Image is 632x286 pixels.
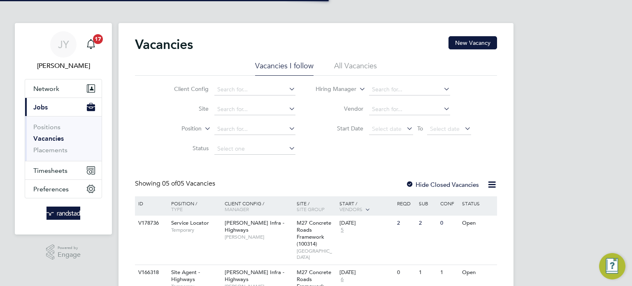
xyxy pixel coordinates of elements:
li: Vacancies I follow [255,61,314,76]
a: Go to home page [25,207,102,220]
span: [PERSON_NAME] Infra - Highways [225,269,284,283]
div: Reqd [395,196,416,210]
label: Start Date [316,125,363,132]
span: 5 [339,227,345,234]
a: 17 [83,31,99,58]
label: Client Config [161,85,209,93]
span: To [415,123,425,134]
label: Site [161,105,209,112]
label: Status [161,144,209,152]
span: Type [171,206,183,212]
span: Engage [58,251,81,258]
button: Preferences [25,180,102,198]
span: Select date [430,125,460,133]
img: randstad-logo-retina.png [46,207,81,220]
div: V166318 [136,265,165,280]
a: Positions [33,123,60,131]
input: Search for... [369,84,450,95]
nav: Main navigation [15,23,112,235]
a: JY[PERSON_NAME] [25,31,102,71]
span: JY [58,39,69,50]
button: New Vacancy [448,36,497,49]
span: Jake Yarwood [25,61,102,71]
span: Powered by [58,244,81,251]
div: 2 [395,216,416,231]
label: Vendor [316,105,363,112]
div: 2 [417,216,438,231]
span: 05 Vacancies [162,179,215,188]
span: Temporary [171,227,221,233]
div: Status [460,196,496,210]
input: Search for... [214,84,295,95]
span: 05 of [162,179,177,188]
li: All Vacancies [334,61,377,76]
div: 1 [438,265,460,280]
span: Select date [372,125,402,133]
div: Start / [337,196,395,217]
input: Search for... [214,104,295,115]
input: Search for... [214,123,295,135]
input: Search for... [369,104,450,115]
div: V178736 [136,216,165,231]
div: [DATE] [339,269,393,276]
span: [GEOGRAPHIC_DATA] [297,248,336,260]
div: 0 [438,216,460,231]
div: Open [460,216,496,231]
div: Jobs [25,116,102,161]
button: Jobs [25,98,102,116]
div: [DATE] [339,220,393,227]
div: Client Config / [223,196,295,216]
span: Vendors [339,206,362,212]
div: ID [136,196,165,210]
label: Hide Closed Vacancies [406,181,479,188]
span: Timesheets [33,167,67,174]
span: M27 Concrete Roads Framework (100314) [297,219,331,247]
div: 0 [395,265,416,280]
div: Open [460,265,496,280]
span: Site Group [297,206,325,212]
span: Preferences [33,185,69,193]
span: Manager [225,206,249,212]
button: Timesheets [25,161,102,179]
div: Conf [438,196,460,210]
span: [PERSON_NAME] Infra - Highways [225,219,284,233]
span: 17 [93,34,103,44]
label: Hiring Manager [309,85,356,93]
span: 6 [339,276,345,283]
a: Placements [33,146,67,154]
button: Engage Resource Center [599,253,625,279]
div: Site / [295,196,338,216]
span: Site Agent - Highways [171,269,200,283]
span: Jobs [33,103,48,111]
span: Network [33,85,59,93]
button: Network [25,79,102,98]
div: 1 [417,265,438,280]
div: Sub [417,196,438,210]
div: Position / [165,196,223,216]
a: Vacancies [33,135,64,142]
label: Position [154,125,202,133]
div: Showing [135,179,217,188]
span: [PERSON_NAME] [225,234,293,240]
input: Select one [214,143,295,155]
span: Service Locator [171,219,209,226]
a: Powered byEngage [46,244,81,260]
h2: Vacancies [135,36,193,53]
